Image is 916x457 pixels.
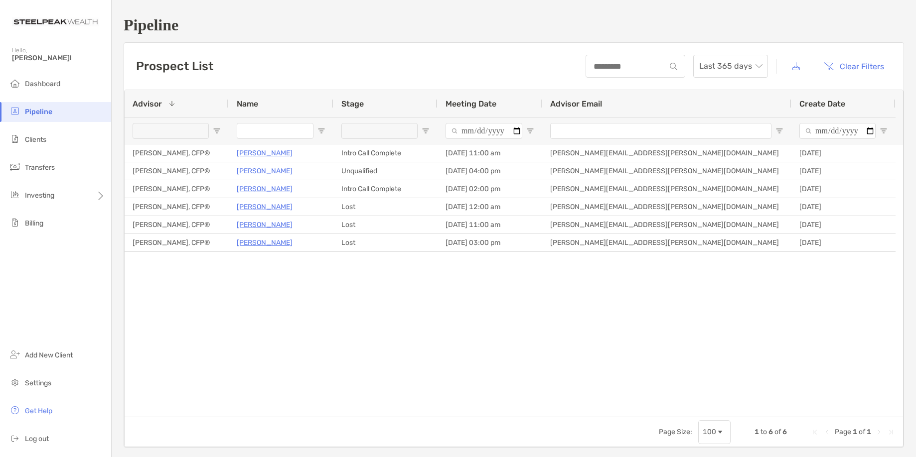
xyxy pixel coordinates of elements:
[791,162,896,180] div: [DATE]
[237,183,293,195] a: [PERSON_NAME]
[125,216,229,233] div: [PERSON_NAME], CFP®
[333,198,438,216] div: Lost
[9,376,21,388] img: settings icon
[438,144,542,162] div: [DATE] 11:00 am
[542,144,791,162] div: [PERSON_NAME][EMAIL_ADDRESS][PERSON_NAME][DOMAIN_NAME]
[438,162,542,180] div: [DATE] 04:00 pm
[213,127,221,135] button: Open Filter Menu
[446,99,496,109] span: Meeting Date
[333,234,438,251] div: Lost
[136,59,213,73] h3: Prospect List
[542,234,791,251] div: [PERSON_NAME][EMAIL_ADDRESS][PERSON_NAME][DOMAIN_NAME]
[550,99,602,109] span: Advisor Email
[875,428,883,436] div: Next Page
[25,135,46,144] span: Clients
[698,420,731,444] div: Page Size
[237,147,293,159] a: [PERSON_NAME]
[853,428,857,436] span: 1
[438,198,542,216] div: [DATE] 12:00 am
[859,428,865,436] span: of
[761,428,767,436] span: to
[125,162,229,180] div: [PERSON_NAME], CFP®
[791,180,896,198] div: [DATE]
[237,201,293,213] a: [PERSON_NAME]
[791,216,896,233] div: [DATE]
[133,99,162,109] span: Advisor
[670,63,677,70] img: input icon
[768,428,773,436] span: 6
[542,216,791,233] div: [PERSON_NAME][EMAIL_ADDRESS][PERSON_NAME][DOMAIN_NAME]
[25,219,43,228] span: Billing
[816,55,892,77] button: Clear Filters
[125,180,229,198] div: [PERSON_NAME], CFP®
[775,127,783,135] button: Open Filter Menu
[9,133,21,145] img: clients icon
[446,123,522,139] input: Meeting Date Filter Input
[125,234,229,251] div: [PERSON_NAME], CFP®
[25,407,52,415] span: Get Help
[823,428,831,436] div: Previous Page
[422,127,430,135] button: Open Filter Menu
[237,99,258,109] span: Name
[887,428,895,436] div: Last Page
[799,99,845,109] span: Create Date
[341,99,364,109] span: Stage
[550,123,771,139] input: Advisor Email Filter Input
[774,428,781,436] span: of
[125,144,229,162] div: [PERSON_NAME], CFP®
[25,108,52,116] span: Pipeline
[791,198,896,216] div: [DATE]
[9,348,21,360] img: add_new_client icon
[25,435,49,443] span: Log out
[438,180,542,198] div: [DATE] 02:00 pm
[438,216,542,233] div: [DATE] 11:00 am
[880,127,888,135] button: Open Filter Menu
[9,105,21,117] img: pipeline icon
[9,77,21,89] img: dashboard icon
[25,80,60,88] span: Dashboard
[782,428,787,436] span: 6
[755,428,759,436] span: 1
[699,55,762,77] span: Last 365 days
[9,161,21,173] img: transfers icon
[25,191,54,200] span: Investing
[542,162,791,180] div: [PERSON_NAME][EMAIL_ADDRESS][PERSON_NAME][DOMAIN_NAME]
[9,189,21,201] img: investing icon
[317,127,325,135] button: Open Filter Menu
[333,144,438,162] div: Intro Call Complete
[237,165,293,177] a: [PERSON_NAME]
[542,180,791,198] div: [PERSON_NAME][EMAIL_ADDRESS][PERSON_NAME][DOMAIN_NAME]
[659,428,692,436] div: Page Size:
[237,123,313,139] input: Name Filter Input
[526,127,534,135] button: Open Filter Menu
[125,198,229,216] div: [PERSON_NAME], CFP®
[9,217,21,228] img: billing icon
[9,404,21,416] img: get-help icon
[237,236,293,249] a: [PERSON_NAME]
[835,428,851,436] span: Page
[25,379,51,387] span: Settings
[12,4,99,40] img: Zoe Logo
[333,162,438,180] div: Unqualified
[333,180,438,198] div: Intro Call Complete
[333,216,438,233] div: Lost
[799,123,876,139] input: Create Date Filter Input
[791,144,896,162] div: [DATE]
[9,432,21,444] img: logout icon
[791,234,896,251] div: [DATE]
[867,428,871,436] span: 1
[811,428,819,436] div: First Page
[12,54,105,62] span: [PERSON_NAME]!
[124,16,904,34] h1: Pipeline
[237,219,293,231] a: [PERSON_NAME]
[438,234,542,251] div: [DATE] 03:00 pm
[542,198,791,216] div: [PERSON_NAME][EMAIL_ADDRESS][PERSON_NAME][DOMAIN_NAME]
[25,351,73,359] span: Add New Client
[703,428,716,436] div: 100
